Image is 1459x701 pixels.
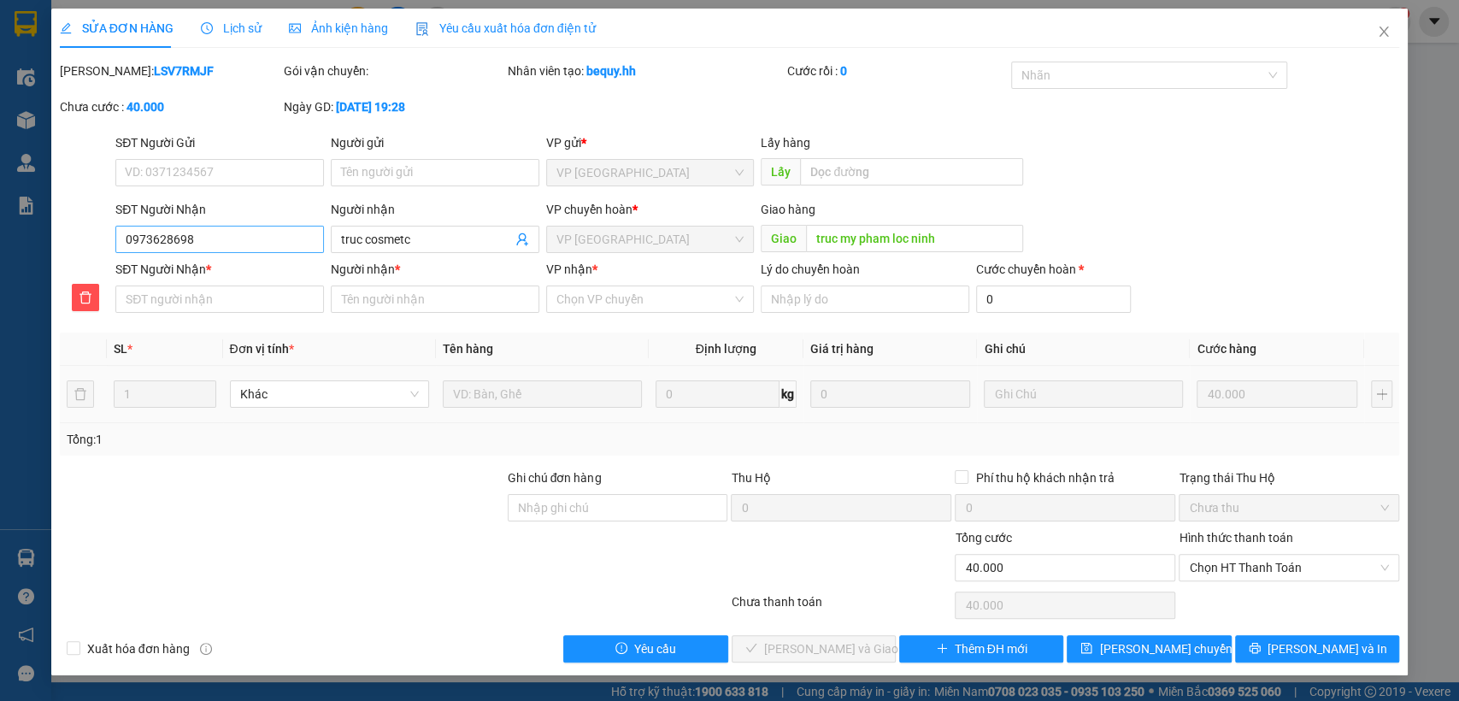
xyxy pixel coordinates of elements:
span: Đơn vị tính [230,342,294,356]
button: plus [1371,380,1392,408]
b: 0 [840,64,847,78]
button: exclamation-circleYêu cầu [563,635,727,663]
button: printer[PERSON_NAME] và In [1235,635,1399,663]
span: Phí thu hộ khách nhận trả [968,468,1121,487]
span: Xuất hóa đơn hàng [80,639,197,658]
span: SL [114,342,127,356]
span: Lấy hàng [761,136,810,150]
button: check[PERSON_NAME] và Giao hàng [732,635,896,663]
span: Giao [761,225,806,252]
img: icon [415,22,429,36]
span: printer [1249,642,1261,656]
span: VP nhận [546,262,592,276]
span: SỬA ĐƠN HÀNG [60,21,174,35]
div: Ngày GD: [284,97,504,116]
div: Người nhận [331,260,539,279]
button: delete [72,284,99,311]
span: Lấy [761,158,800,186]
span: exclamation-circle [615,642,627,656]
div: Trạng thái Thu Hộ [1179,468,1399,487]
span: save [1080,642,1092,656]
span: edit [60,22,72,34]
button: plusThêm ĐH mới [899,635,1063,663]
input: Dọc đường [800,158,1023,186]
b: bequy.hh [586,64,636,78]
b: [DATE] 19:28 [336,100,405,114]
span: kg [780,380,797,408]
button: save[PERSON_NAME] chuyển hoàn [1067,635,1231,663]
span: VP Sài Gòn [556,160,744,186]
span: [PERSON_NAME] chuyển hoàn [1099,639,1262,658]
span: close [1377,25,1391,38]
th: Ghi chú [977,333,1190,366]
span: user-add [515,233,529,246]
label: Hình thức thanh toán [1179,531,1292,545]
span: info-circle [200,643,212,655]
input: Dọc đường [806,225,1023,252]
div: SĐT Người Gửi [115,133,324,152]
span: [PERSON_NAME] và In [1268,639,1387,658]
input: Ghi chú đơn hàng [508,494,728,521]
span: VP Lộc Ninh [556,227,744,252]
span: Giá trị hàng [810,342,874,356]
span: Tên hàng [443,342,493,356]
span: Ảnh kiện hàng [289,21,388,35]
input: VD: Bàn, Ghế [443,380,642,408]
span: Chưa thu [1189,495,1389,521]
label: Lý do chuyển hoàn [761,262,860,276]
b: LSV7RMJF [154,64,214,78]
div: SĐT Người Nhận [115,260,324,279]
span: Thêm ĐH mới [955,639,1027,658]
span: Cước hàng [1197,342,1256,356]
span: Khác [240,381,419,407]
span: Lịch sử [201,21,262,35]
span: Thu Hộ [731,471,770,485]
button: delete [67,380,94,408]
span: VP chuyển hoàn [546,203,632,216]
input: 0 [810,380,971,408]
span: plus [936,642,948,656]
span: Tổng cước [955,531,1011,545]
div: Người gửi [331,133,539,152]
div: Tổng: 1 [67,430,564,449]
input: Tên người nhận [331,286,539,313]
input: Ghi Chú [984,380,1183,408]
div: Chưa cước : [60,97,280,116]
span: picture [289,22,301,34]
span: clock-circle [201,22,213,34]
button: Close [1360,9,1408,56]
div: Gói vận chuyển: [284,62,504,80]
input: 0 [1197,380,1357,408]
div: Cước chuyển hoàn [976,260,1131,279]
div: Nhân viên tạo: [508,62,784,80]
div: Người nhận [331,200,539,219]
div: Chưa thanh toán [730,592,954,622]
label: Ghi chú đơn hàng [508,471,602,485]
input: SĐT người nhận [115,286,324,313]
b: 40.000 [126,100,164,114]
div: [PERSON_NAME]: [60,62,280,80]
span: Yêu cầu xuất hóa đơn điện tử [415,21,596,35]
span: Giao hàng [761,203,815,216]
div: VP gửi [546,133,755,152]
div: Cước rồi : [787,62,1008,80]
div: SĐT Người Nhận [115,200,324,219]
input: Lý do chuyển hoàn [761,286,969,313]
span: delete [73,291,98,304]
span: Định lượng [696,342,756,356]
span: Yêu cầu [634,639,676,658]
span: Chọn HT Thanh Toán [1189,555,1389,580]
